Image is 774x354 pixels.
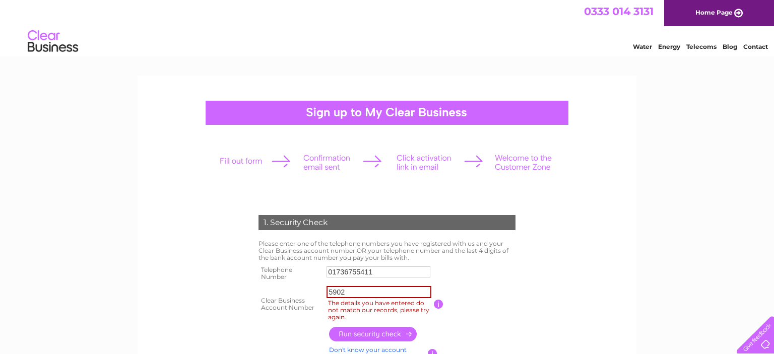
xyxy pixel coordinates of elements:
label: The details you have entered do not match our records, please try again. [327,298,434,322]
div: 1. Security Check [259,215,515,230]
a: Water [633,43,652,50]
img: logo.png [27,26,79,57]
div: Clear Business is a trading name of Verastar Limited (registered in [GEOGRAPHIC_DATA] No. 3667643... [150,6,626,49]
a: Energy [658,43,680,50]
th: Clear Business Account Number [256,284,324,324]
td: Please enter one of the telephone numbers you have registered with us and your Clear Business acc... [256,238,518,263]
a: Contact [743,43,768,50]
input: Information [434,300,443,309]
th: Telephone Number [256,263,324,284]
a: 0333 014 3131 [584,5,654,18]
a: Blog [723,43,737,50]
a: Telecoms [686,43,717,50]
